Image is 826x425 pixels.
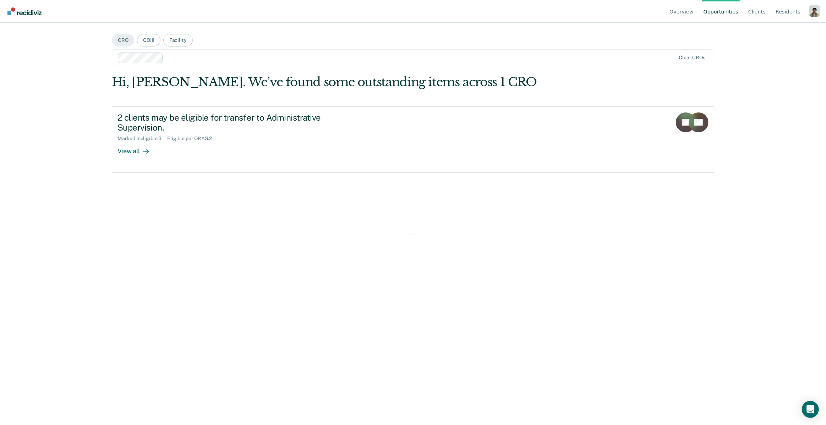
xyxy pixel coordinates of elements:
[679,55,705,61] div: Clear CROs
[809,5,820,17] button: Profile dropdown button
[112,34,135,46] button: CRO
[137,34,160,46] button: COIII
[7,7,42,15] img: Recidiviz
[396,258,430,264] div: Loading data...
[802,401,819,418] div: Open Intercom Messenger
[163,34,193,46] button: Facility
